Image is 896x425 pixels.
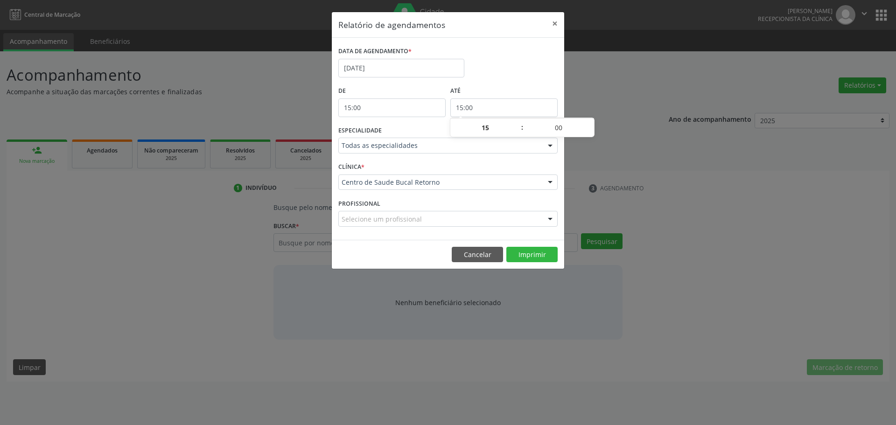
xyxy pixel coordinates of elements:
input: Hour [450,118,521,137]
input: Selecione o horário final [450,98,558,117]
label: ATÉ [450,84,558,98]
button: Cancelar [452,247,503,263]
label: DATA DE AGENDAMENTO [338,44,412,59]
span: : [521,118,524,137]
span: Centro de Saude Bucal Retorno [342,178,539,187]
label: De [338,84,446,98]
span: Todas as especialidades [342,141,539,150]
label: PROFISSIONAL [338,196,380,211]
label: CLÍNICA [338,160,364,174]
button: Imprimir [506,247,558,263]
input: Selecione o horário inicial [338,98,446,117]
input: Selecione uma data ou intervalo [338,59,464,77]
span: Selecione um profissional [342,214,422,224]
input: Minute [524,118,594,137]
button: Close [546,12,564,35]
h5: Relatório de agendamentos [338,19,445,31]
label: ESPECIALIDADE [338,124,382,138]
